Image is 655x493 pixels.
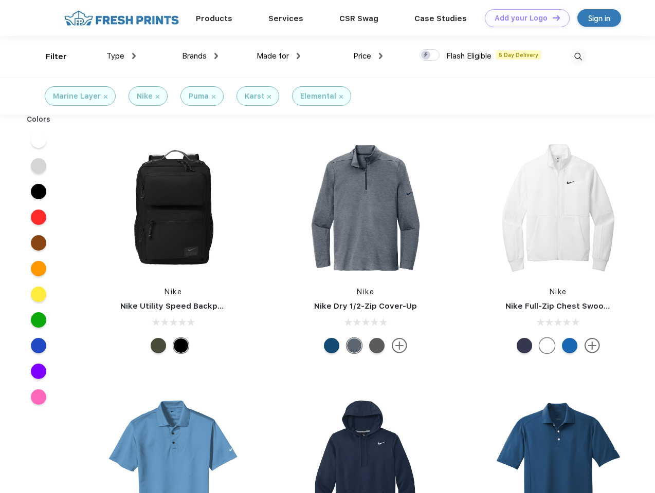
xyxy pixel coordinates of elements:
img: filter_cancel.svg [267,95,271,99]
img: func=resize&h=266 [490,140,627,276]
img: dropdown.png [297,53,300,59]
span: Price [353,51,371,61]
a: Services [268,14,303,23]
img: filter_cancel.svg [156,95,159,99]
div: Colors [19,114,59,125]
a: Nike Dry 1/2-Zip Cover-Up [314,301,417,311]
span: Made for [257,51,289,61]
img: desktop_search.svg [570,48,587,65]
div: Black [173,338,189,353]
a: Nike Full-Zip Chest Swoosh Jacket [505,301,642,311]
span: 5 Day Delivery [496,50,541,60]
a: Sign in [577,9,621,27]
img: dropdown.png [132,53,136,59]
a: Nike [165,288,182,296]
img: DT [553,15,560,21]
div: Marine Layer [53,91,101,102]
span: Brands [182,51,207,61]
div: Sign in [588,12,610,24]
div: Gym Blue [324,338,339,353]
div: Royal [562,338,577,353]
a: Nike [357,288,374,296]
div: Karst [245,91,264,102]
div: Filter [46,51,67,63]
a: Products [196,14,232,23]
a: Nike Utility Speed Backpack [120,301,231,311]
img: dropdown.png [379,53,383,59]
div: Puma [189,91,209,102]
img: dropdown.png [214,53,218,59]
div: Cargo Khaki [151,338,166,353]
img: fo%20logo%202.webp [61,9,182,27]
a: Nike [550,288,567,296]
span: Type [106,51,124,61]
div: Black Heather [369,338,385,353]
span: Flash Eligible [446,51,492,61]
img: func=resize&h=266 [105,140,242,276]
img: filter_cancel.svg [339,95,343,99]
img: more.svg [392,338,407,353]
img: more.svg [585,338,600,353]
div: Midnight Navy [517,338,532,353]
img: filter_cancel.svg [104,95,107,99]
div: Elemental [300,91,336,102]
div: Nike [137,91,153,102]
img: func=resize&h=266 [297,140,434,276]
img: filter_cancel.svg [212,95,215,99]
a: CSR Swag [339,14,378,23]
div: Add your Logo [495,14,548,23]
div: Navy Heather [347,338,362,353]
div: White [539,338,555,353]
